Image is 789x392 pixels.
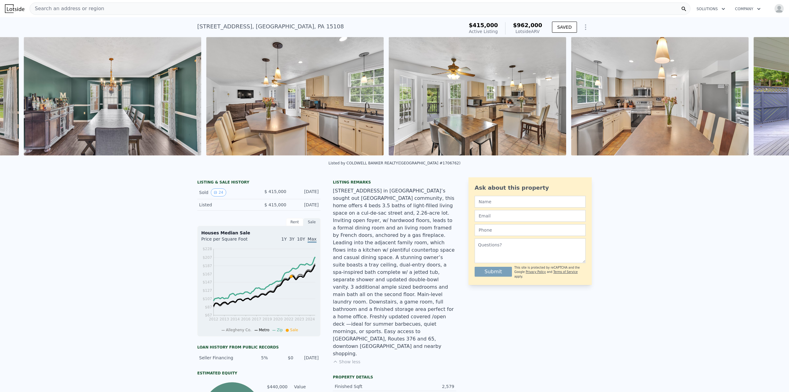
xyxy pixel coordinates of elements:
[308,237,317,243] span: Max
[394,383,454,390] div: 2,579
[205,305,212,309] tspan: $87
[252,317,261,321] tspan: 2017
[5,4,24,13] img: Lotside
[205,313,212,318] tspan: $67
[290,328,298,332] span: Sale
[263,317,272,321] tspan: 2019
[211,188,226,196] button: View historical data
[273,317,283,321] tspan: 2020
[692,3,730,14] button: Solutions
[272,355,293,361] div: $0
[30,5,104,12] span: Search an address or region
[475,267,512,277] button: Submit
[226,328,251,332] span: Allegheny Co.
[305,317,315,321] tspan: 2024
[333,187,456,357] div: [STREET_ADDRESS] in [GEOGRAPHIC_DATA]’s sought out [GEOGRAPHIC_DATA] community, this home offers ...
[475,224,586,236] input: Phone
[220,317,229,321] tspan: 2013
[202,247,212,251] tspan: $228
[197,345,321,350] div: Loan history from public records
[730,3,766,14] button: Company
[206,37,384,155] img: Sale: 156583153 Parcel: 92370127
[553,270,578,274] a: Terms of Service
[297,237,305,241] span: 10Y
[197,371,321,376] div: Estimated Equity
[297,355,319,361] div: [DATE]
[201,236,259,246] div: Price per Square Foot
[199,202,254,208] div: Listed
[333,375,456,380] div: Property details
[295,317,304,321] tspan: 2023
[329,161,460,165] div: Listed by COLDWELL BANKER REALTY ([GEOGRAPHIC_DATA] #1706762)
[24,37,201,155] img: Sale: 156583153 Parcel: 92370127
[199,188,254,196] div: Sold
[291,202,319,208] div: [DATE]
[389,37,566,155] img: Sale: 156583153 Parcel: 92370127
[197,22,344,31] div: [STREET_ADDRESS] , [GEOGRAPHIC_DATA] , PA 15108
[197,180,321,186] div: LISTING & SALE HISTORY
[513,22,542,28] span: $962,000
[281,237,287,241] span: 1Y
[286,218,303,226] div: Rent
[579,21,592,33] button: Show Options
[571,37,749,155] img: Sale: 156583153 Parcel: 92370127
[303,218,321,226] div: Sale
[264,189,286,194] span: $ 415,000
[475,210,586,222] input: Email
[475,184,586,192] div: Ask about this property
[514,266,586,279] div: This site is protected by reCAPTCHA and the Google and apply.
[289,237,294,241] span: 3Y
[241,317,251,321] tspan: 2016
[230,317,240,321] tspan: 2014
[293,383,321,390] td: Value
[335,383,394,390] div: Finished Sqft
[202,264,212,268] tspan: $187
[202,288,212,293] tspan: $127
[264,202,286,207] span: $ 415,000
[333,180,456,185] div: Listing remarks
[259,328,269,332] span: Metro
[469,22,498,28] span: $415,000
[333,359,360,365] button: Show less
[202,255,212,260] tspan: $207
[202,297,212,301] tspan: $107
[202,272,212,276] tspan: $167
[774,4,784,14] img: avatar
[209,317,219,321] tspan: 2012
[246,355,268,361] div: 5%
[267,383,288,390] td: $440,000
[201,230,317,236] div: Houses Median Sale
[526,270,546,274] a: Privacy Policy
[513,28,542,35] div: Lotside ARV
[552,22,577,33] button: SAVED
[469,29,498,34] span: Active Listing
[277,328,283,332] span: Zip
[202,280,212,285] tspan: $147
[475,196,586,208] input: Name
[291,188,319,196] div: [DATE]
[284,317,294,321] tspan: 2022
[199,355,243,361] div: Seller Financing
